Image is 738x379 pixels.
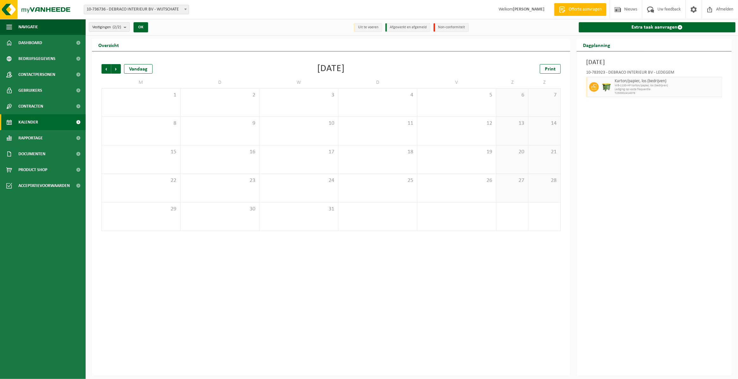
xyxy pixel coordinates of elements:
[586,70,722,77] div: 10-783923 - DEBRACO INTERIEUR BV - LEDEGEM
[579,22,735,32] a: Extra taak aanvragen
[354,23,382,32] li: Uit te voeren
[528,77,560,88] td: Z
[184,149,256,156] span: 16
[602,82,611,92] img: WB-1100-HPE-GN-50
[105,177,177,184] span: 22
[184,177,256,184] span: 23
[586,58,722,67] h3: [DATE]
[615,91,720,95] span: T250002414078
[105,149,177,156] span: 15
[421,177,493,184] span: 26
[105,120,177,127] span: 8
[421,120,493,127] span: 12
[500,120,525,127] span: 13
[113,25,121,29] count: (2/2)
[18,162,47,178] span: Product Shop
[263,120,335,127] span: 10
[545,67,556,72] span: Print
[554,3,606,16] a: Offerte aanvragen
[417,77,496,88] td: V
[496,77,528,88] td: Z
[105,206,177,213] span: 29
[532,149,557,156] span: 21
[18,35,42,51] span: Dashboard
[124,64,153,74] div: Vandaag
[18,98,43,114] span: Contracten
[111,64,121,74] span: Volgende
[567,6,603,13] span: Offerte aanvragen
[532,120,557,127] span: 14
[434,23,469,32] li: Non-conformiteit
[342,177,414,184] span: 25
[317,64,345,74] div: [DATE]
[342,92,414,99] span: 4
[615,88,720,91] span: Lediging op vaste frequentie
[134,22,148,32] button: OK
[92,23,121,32] span: Vestigingen
[532,177,557,184] span: 28
[184,92,256,99] span: 2
[263,92,335,99] span: 3
[180,77,259,88] td: D
[18,146,45,162] span: Documenten
[101,77,180,88] td: M
[18,83,42,98] span: Gebruikers
[421,149,493,156] span: 19
[500,149,525,156] span: 20
[342,120,414,127] span: 11
[259,77,338,88] td: W
[18,178,70,194] span: Acceptatievoorwaarden
[18,19,38,35] span: Navigatie
[92,39,125,51] h2: Overzicht
[263,177,335,184] span: 24
[615,79,720,84] span: Karton/papier, los (bedrijven)
[513,7,545,12] strong: [PERSON_NAME]
[263,149,335,156] span: 17
[540,64,561,74] a: Print
[577,39,617,51] h2: Dagplanning
[18,67,55,83] span: Contactpersonen
[18,114,38,130] span: Kalender
[342,149,414,156] span: 18
[18,130,43,146] span: Rapportage
[532,92,557,99] span: 7
[101,64,111,74] span: Vorige
[89,22,130,32] button: Vestigingen(2/2)
[385,23,430,32] li: Afgewerkt en afgemeld
[338,77,417,88] td: D
[105,92,177,99] span: 1
[615,84,720,88] span: WB-1100-HP karton/papier, los (bedrijven)
[500,177,525,184] span: 27
[18,51,56,67] span: Bedrijfsgegevens
[184,206,256,213] span: 30
[263,206,335,213] span: 31
[421,92,493,99] span: 5
[184,120,256,127] span: 9
[500,92,525,99] span: 6
[84,5,189,14] span: 10-736736 - DEBRACO INTERIEUR BV - WIJTSCHATE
